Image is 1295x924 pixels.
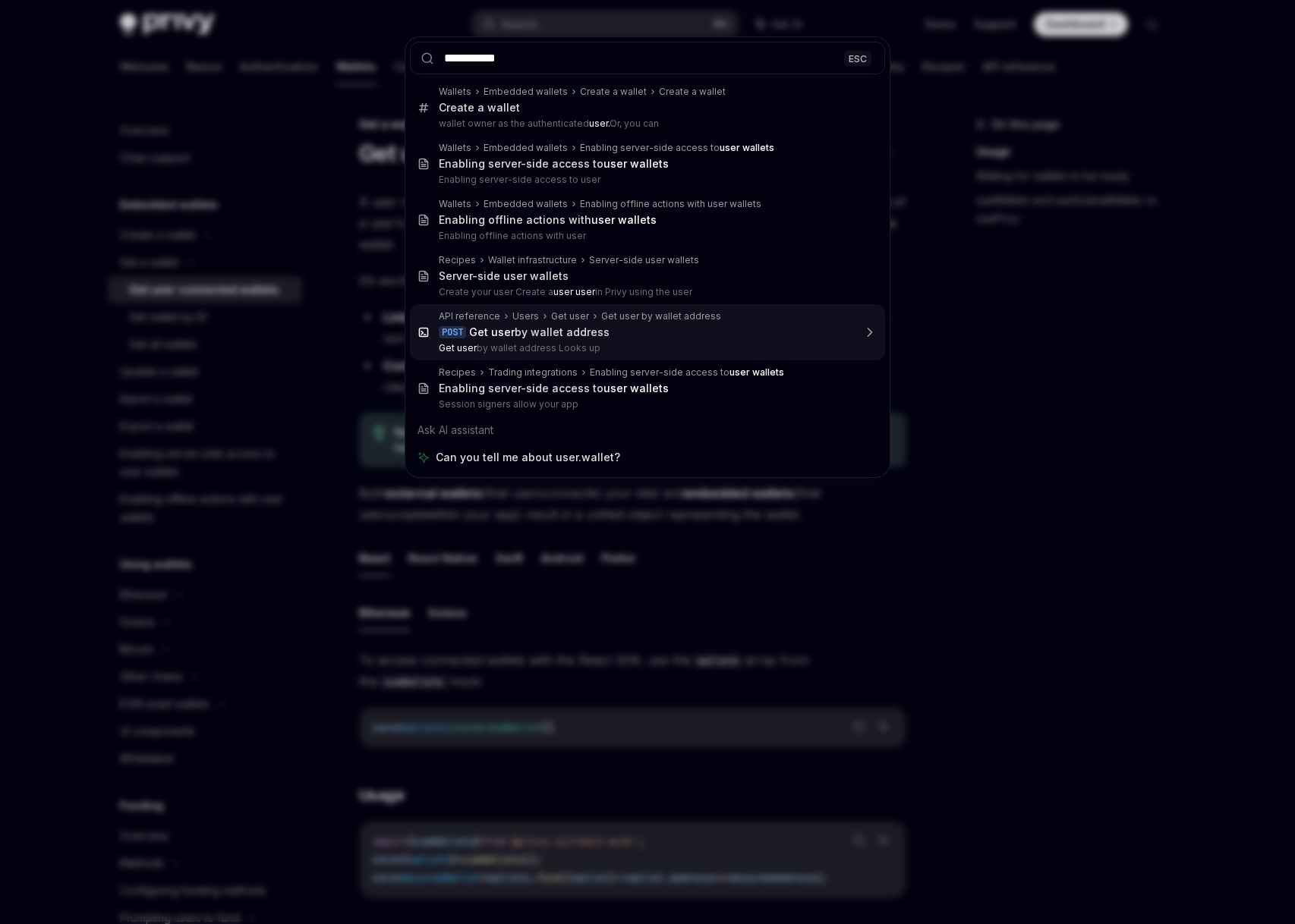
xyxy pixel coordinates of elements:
[590,366,784,379] div: Enabling server-side access to
[410,416,885,444] div: Ask AI assistant
[603,157,669,170] b: user wallets
[436,450,620,465] span: Can you tell me about user.wallet?
[659,86,726,98] div: Create a wallet
[488,366,578,379] div: Trading integrations
[439,157,669,171] div: Enabling server-side access to
[844,50,871,66] div: ESC
[439,213,657,227] div: Enabling offline actions with
[439,326,466,338] div: POST
[580,142,774,154] div: Enabling server-side access to
[601,310,721,322] div: Get user by wallet address
[439,142,471,154] div: Wallets
[439,342,477,354] b: Get user
[439,254,476,266] div: Recipes
[551,310,589,322] div: Get user
[439,86,471,98] div: Wallets
[439,230,853,242] p: Enabling offline actions with user
[553,286,595,297] b: user user
[439,366,476,379] div: Recipes
[580,86,647,98] div: Create a wallet
[439,286,853,298] p: Create your user Create a in Privy using the user
[439,382,669,395] div: Enabling server-side access to
[488,254,577,266] div: Wallet infrastructure
[589,118,610,129] b: user.
[469,325,515,338] b: Get user
[484,142,568,154] div: Embedded wallets
[589,254,699,266] div: Server-side user wallets
[484,86,568,98] div: Embedded wallets
[439,398,853,410] p: Session signers allow your app
[729,366,784,378] b: user wallets
[439,101,520,115] div: Create a wallet
[720,142,774,153] b: user wallets
[439,118,853,130] p: wallet owner as the authenticated Or, you can
[439,342,853,354] p: by wallet address Looks up
[439,310,500,322] div: API reference
[484,198,568,210] div: Embedded wallets
[439,174,853,186] p: Enabling server-side access to user
[439,269,569,283] div: Server-side user wallets
[591,213,657,226] b: user wallets
[580,198,761,210] div: Enabling offline actions with user wallets
[439,198,471,210] div: Wallets
[469,325,610,339] div: by wallet address
[603,382,669,394] b: user wallets
[512,310,539,322] div: Users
